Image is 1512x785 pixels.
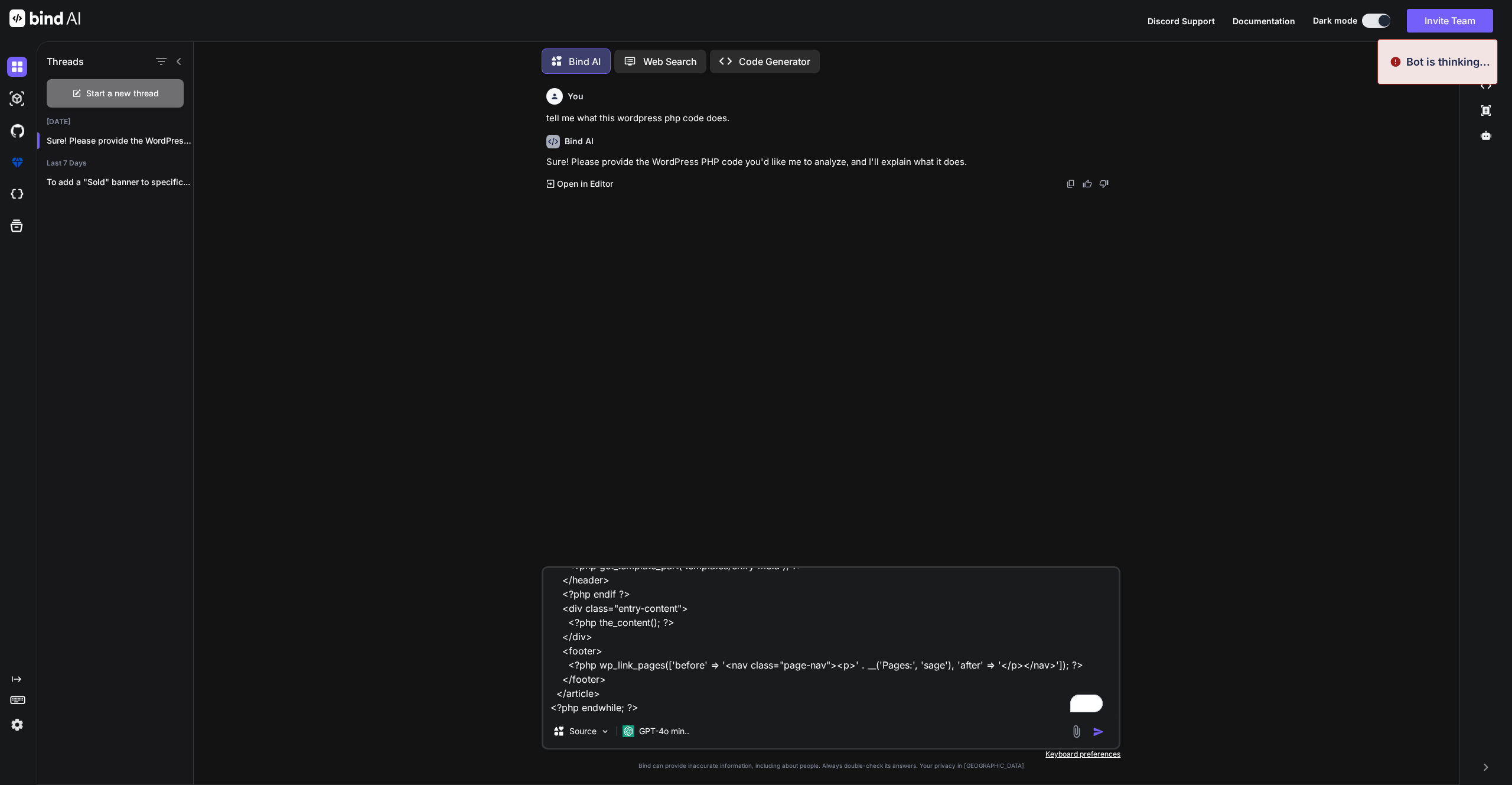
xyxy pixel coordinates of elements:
img: Pick Models [600,726,610,737]
p: Bot is thinking... [1406,54,1490,70]
img: premium [7,153,27,173]
img: Bind AI [9,9,80,27]
p: tell me what this wordpress php code does. [546,112,1118,125]
img: alert [1390,54,1402,70]
img: darkAi-studio [7,89,27,109]
h6: Bind AI [565,135,594,147]
span: Documentation [1233,16,1295,26]
button: Invite Team [1407,9,1493,33]
span: Discord Support [1148,16,1215,26]
button: Discord Support [1148,15,1215,27]
textarea: To enrich screen reader interactions, please activate Accessibility in Grammarly extension settings [543,568,1119,715]
button: Documentation [1233,15,1295,27]
img: dislike [1099,179,1109,189]
p: Bind AI [569,54,601,69]
p: Sure! Please provide the WordPress PHP code you'd like me to analyze, and I'll explain what it does. [546,155,1118,169]
p: Code Generator [739,54,810,69]
img: copy [1066,179,1076,189]
span: Start a new thread [86,87,159,99]
p: GPT-4o min.. [639,725,689,737]
p: To add a "Sold" banner to specific... [47,176,193,188]
span: Dark mode [1313,15,1357,27]
p: Web Search [643,54,697,69]
p: Bind can provide inaccurate information, including about people. Always double-check its answers.... [542,761,1120,770]
img: GPT-4o mini [623,725,634,737]
h2: [DATE] [37,117,193,126]
img: attachment [1070,725,1083,738]
h6: You [568,90,584,102]
p: Source [569,725,597,737]
img: icon [1093,726,1104,738]
img: darkChat [7,57,27,77]
img: cloudideIcon [7,184,27,205]
img: githubDark [7,121,27,141]
h1: Threads [47,54,84,69]
p: Open in Editor [557,178,613,190]
img: settings [7,715,27,735]
img: like [1083,179,1092,189]
p: Sure! Please provide the WordPress PHP c... [47,135,193,147]
h2: Last 7 Days [37,158,193,168]
p: Keyboard preferences [542,750,1120,759]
